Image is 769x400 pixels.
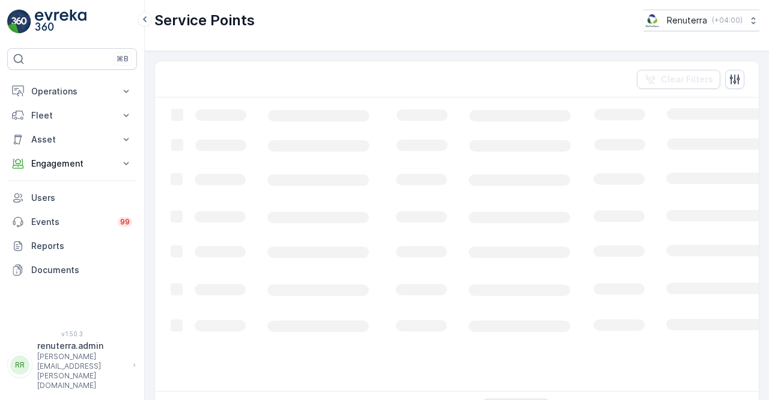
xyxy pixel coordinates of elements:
button: Clear Filters [637,70,720,89]
button: Renuterra(+04:00) [643,10,759,31]
p: Asset [31,134,113,146]
img: logo [7,10,31,34]
p: Fleet [31,109,113,122]
span: v 1.50.3 [7,330,137,337]
button: RRrenuterra.admin[PERSON_NAME][EMAIL_ADDRESS][PERSON_NAME][DOMAIN_NAME] [7,340,137,390]
p: renuterra.admin [37,340,127,352]
a: Users [7,186,137,210]
p: ( +04:00 ) [712,16,743,25]
img: Screenshot_2024-07-26_at_13.33.01.png [643,14,662,27]
button: Fleet [7,103,137,128]
button: Operations [7,79,137,103]
p: Clear Filters [661,73,713,85]
p: 99 [120,217,130,227]
p: Reports [31,240,132,252]
p: Renuterra [667,14,707,26]
p: [PERSON_NAME][EMAIL_ADDRESS][PERSON_NAME][DOMAIN_NAME] [37,352,127,390]
p: Users [31,192,132,204]
p: Documents [31,264,132,276]
p: ⌘B [117,54,129,64]
img: logo_light-DOdMpM7g.png [35,10,87,34]
p: Events [31,216,111,228]
a: Documents [7,258,137,282]
p: Operations [31,85,113,97]
a: Reports [7,234,137,258]
div: RR [10,355,29,375]
a: Events99 [7,210,137,234]
button: Engagement [7,152,137,176]
p: Engagement [31,158,113,170]
p: Service Points [154,11,255,30]
button: Asset [7,128,137,152]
